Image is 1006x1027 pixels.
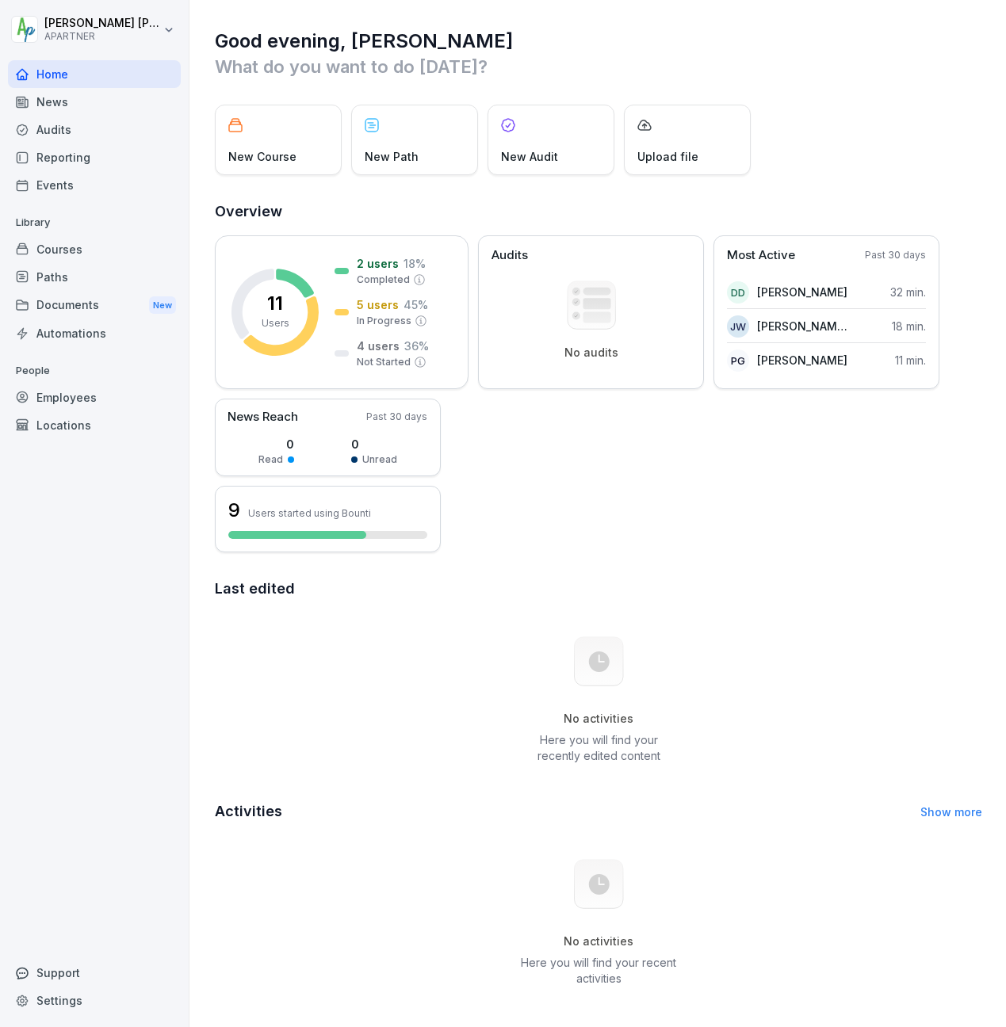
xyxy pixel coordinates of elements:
[366,410,427,424] p: Past 30 days
[8,235,181,263] a: Courses
[258,452,283,467] p: Read
[920,805,982,819] a: Show more
[8,411,181,439] a: Locations
[564,346,618,360] p: No audits
[865,248,926,262] p: Past 30 days
[518,955,679,987] p: Here you will find your recent activities
[8,358,181,384] p: People
[357,314,411,328] p: In Progress
[215,800,282,823] h2: Activities
[365,148,419,165] p: New Path
[228,497,240,524] h3: 9
[357,273,410,287] p: Completed
[362,452,397,467] p: Unread
[518,732,679,764] p: Here you will find your recently edited content
[228,148,296,165] p: New Course
[215,54,982,79] p: What do you want to do [DATE]?
[357,355,411,369] p: Not Started
[8,116,181,143] a: Audits
[404,338,429,354] p: 36 %
[890,284,926,300] p: 32 min.
[215,578,982,600] h2: Last edited
[215,29,982,54] h1: Good evening, [PERSON_NAME]
[8,263,181,291] a: Paths
[357,338,400,354] p: 4 users
[727,315,749,338] div: JW
[8,88,181,116] a: News
[8,210,181,235] p: Library
[518,934,679,949] h5: No activities
[8,987,181,1014] a: Settings
[8,291,181,320] a: DocumentsNew
[895,352,926,368] p: 11 min.
[357,255,399,272] p: 2 users
[267,294,283,313] p: 11
[8,319,181,347] a: Automations
[351,436,397,452] p: 0
[215,200,982,223] h2: Overview
[757,352,847,368] p: [PERSON_NAME]
[248,507,371,519] p: Users started using Bounti
[757,284,847,300] p: [PERSON_NAME]
[501,148,558,165] p: New Audit
[892,318,926,334] p: 18 min.
[727,281,749,304] div: DD
[44,31,160,42] p: APARTNER
[8,60,181,88] a: Home
[8,171,181,199] a: Events
[8,143,181,171] a: Reporting
[262,316,289,330] p: Users
[518,712,679,726] h5: No activities
[8,291,181,320] div: Documents
[149,296,176,315] div: New
[8,959,181,987] div: Support
[637,148,698,165] p: Upload file
[492,246,528,265] p: Audits
[757,318,848,334] p: [PERSON_NAME][US_STATE]
[727,246,795,265] p: Most Active
[44,17,160,30] p: [PERSON_NAME] [PERSON_NAME]
[8,384,181,411] a: Employees
[357,296,399,313] p: 5 users
[258,436,294,452] p: 0
[404,255,426,272] p: 18 %
[228,408,298,426] p: News Reach
[727,349,749,372] div: PG
[404,296,428,313] p: 45 %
